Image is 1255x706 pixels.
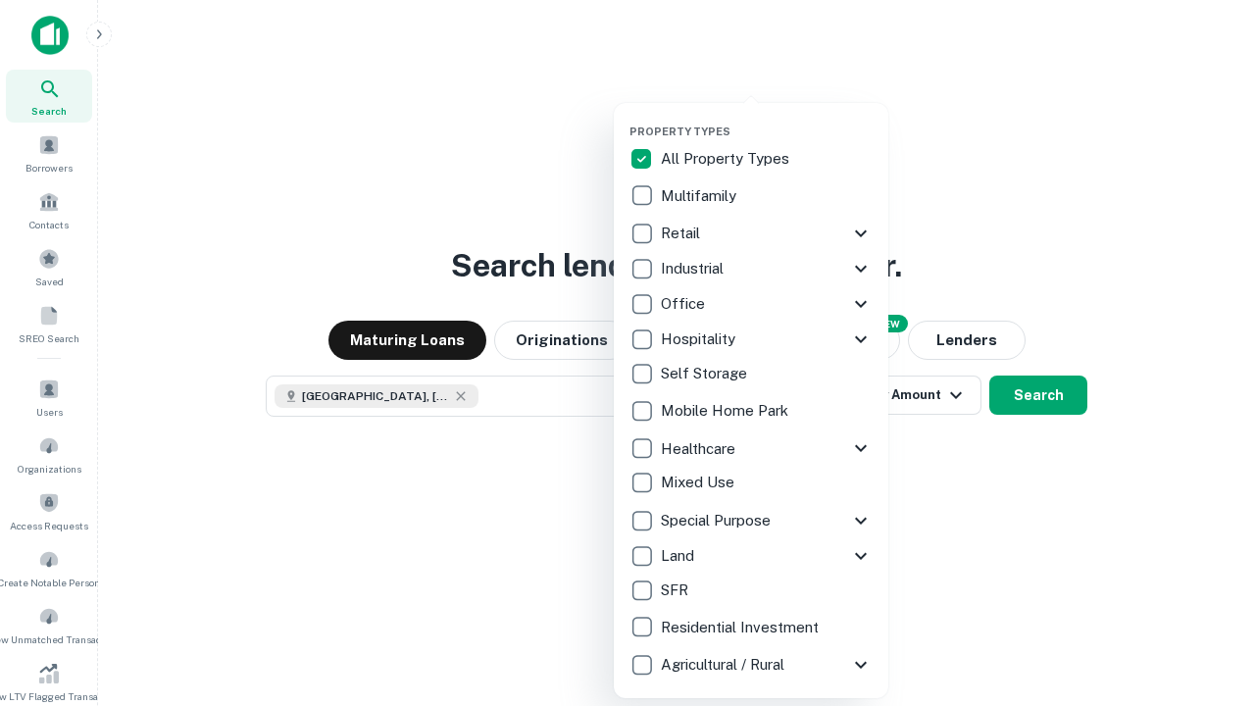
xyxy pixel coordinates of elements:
[661,328,739,351] p: Hospitality
[661,222,704,245] p: Retail
[661,509,775,532] p: Special Purpose
[661,471,738,494] p: Mixed Use
[1157,549,1255,643] iframe: Chat Widget
[629,322,873,357] div: Hospitality
[629,286,873,322] div: Office
[661,653,788,677] p: Agricultural / Rural
[661,257,728,280] p: Industrial
[661,362,751,385] p: Self Storage
[629,251,873,286] div: Industrial
[629,126,730,137] span: Property Types
[661,184,740,208] p: Multifamily
[629,503,873,538] div: Special Purpose
[661,544,698,568] p: Land
[661,579,692,602] p: SFR
[629,430,873,466] div: Healthcare
[661,292,709,316] p: Office
[661,147,793,171] p: All Property Types
[629,216,873,251] div: Retail
[661,616,823,639] p: Residential Investment
[661,437,739,461] p: Healthcare
[629,538,873,574] div: Land
[661,399,792,423] p: Mobile Home Park
[629,647,873,682] div: Agricultural / Rural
